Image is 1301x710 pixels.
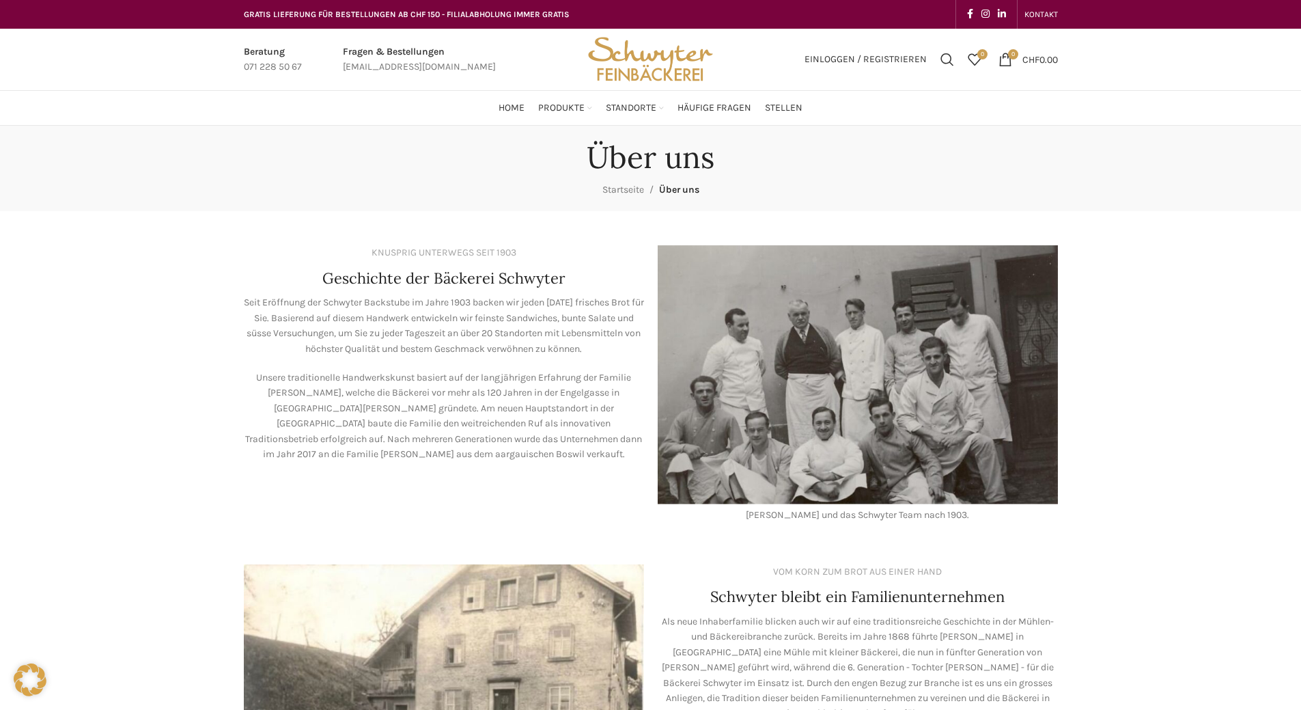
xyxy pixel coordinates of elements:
[1022,53,1039,65] span: CHF
[538,102,585,115] span: Produkte
[934,46,961,73] a: Suchen
[244,295,644,357] p: Seit Eröffnung der Schwyter Backstube im Jahre 1903 backen wir jeden [DATE] frisches Brot für Sie...
[1022,53,1058,65] bdi: 0.00
[1008,49,1018,59] span: 0
[606,94,664,122] a: Standorte
[805,55,927,64] span: Einloggen / Registrieren
[1018,1,1065,28] div: Secondary navigation
[237,94,1065,122] div: Main navigation
[961,46,988,73] div: Meine Wunschliste
[583,53,717,64] a: Site logo
[499,94,524,122] a: Home
[499,102,524,115] span: Home
[322,268,565,289] h4: Geschichte der Bäckerei Schwyter
[587,139,714,176] h1: Über uns
[677,94,751,122] a: Häufige Fragen
[677,102,751,115] span: Häufige Fragen
[994,5,1010,24] a: Linkedin social link
[977,5,994,24] a: Instagram social link
[244,44,302,75] a: Infobox link
[372,245,516,260] div: KNUSPRIG UNTERWEGS SEIT 1903
[602,184,644,195] a: Startseite
[538,94,592,122] a: Produkte
[710,586,1005,607] h4: Schwyter bleibt ein Familienunternehmen
[963,5,977,24] a: Facebook social link
[1024,1,1058,28] a: KONTAKT
[1024,10,1058,19] span: KONTAKT
[343,44,496,75] a: Infobox link
[765,102,802,115] span: Stellen
[658,508,1058,523] div: [PERSON_NAME] und das Schwyter Team nach 1903.
[244,10,570,19] span: GRATIS LIEFERUNG FÜR BESTELLUNGEN AB CHF 150 - FILIALABHOLUNG IMMER GRATIS
[773,564,942,579] div: VOM KORN ZUM BROT AUS EINER HAND
[961,46,988,73] a: 0
[977,49,988,59] span: 0
[992,46,1065,73] a: 0 CHF0.00
[244,370,644,462] p: Unsere traditionelle Handwerkskunst basiert auf der langjährigen Erfahrung der Familie [PERSON_NA...
[659,184,699,195] span: Über uns
[583,29,717,90] img: Bäckerei Schwyter
[798,46,934,73] a: Einloggen / Registrieren
[765,94,802,122] a: Stellen
[606,102,656,115] span: Standorte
